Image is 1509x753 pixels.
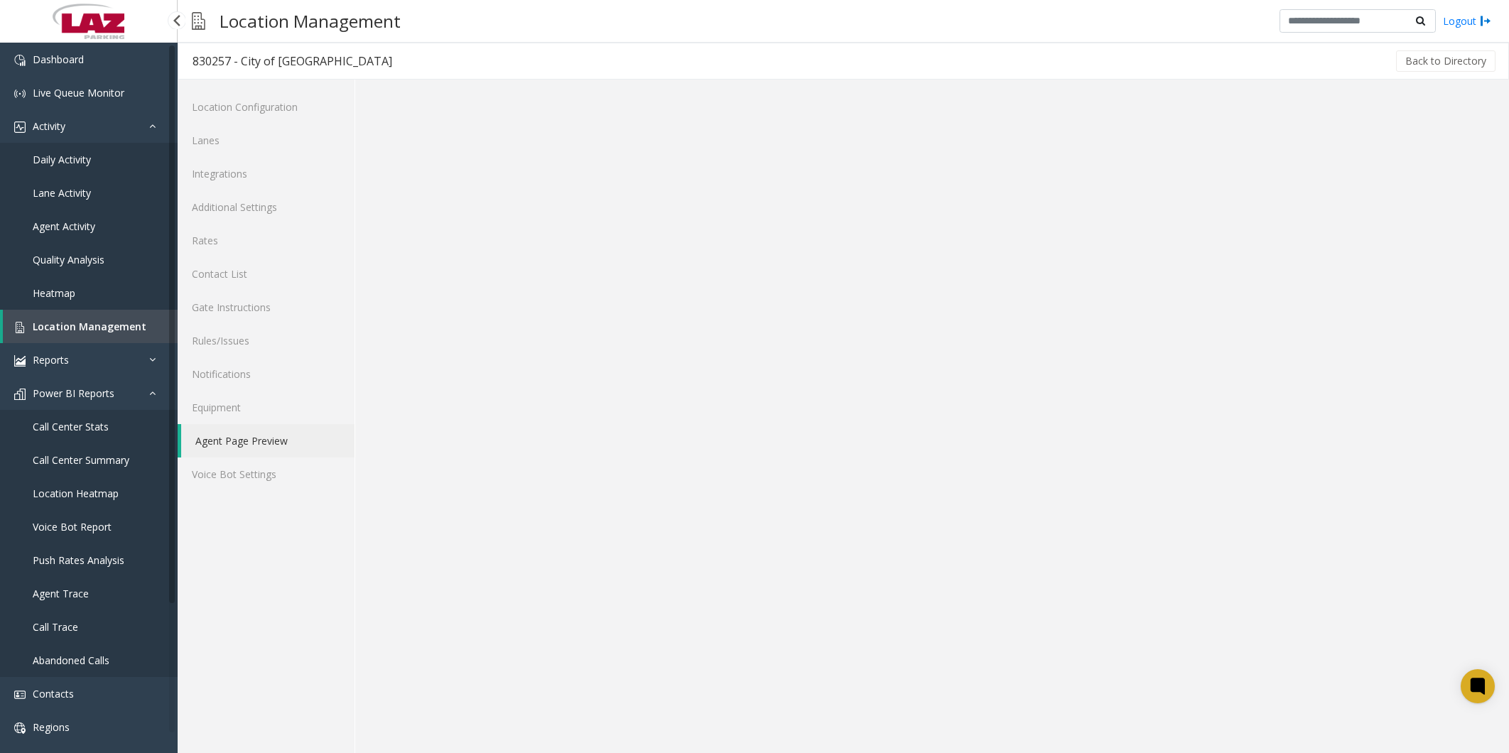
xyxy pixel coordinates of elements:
span: Regions [33,720,70,734]
span: Live Queue Monitor [33,86,124,99]
span: Location Heatmap [33,487,119,500]
a: Equipment [178,391,355,424]
span: Call Center Summary [33,453,129,467]
a: Gate Instructions [178,291,355,324]
span: Heatmap [33,286,75,300]
img: 'icon' [14,55,26,66]
a: Voice Bot Settings [178,457,355,491]
img: 'icon' [14,389,26,400]
span: Voice Bot Report [33,520,112,533]
img: logout [1480,13,1491,28]
button: Back to Directory [1396,50,1496,72]
a: Logout [1443,13,1491,28]
a: Integrations [178,157,355,190]
span: Dashboard [33,53,84,66]
span: Push Rates Analysis [33,553,124,567]
span: Agent Activity [33,220,95,233]
img: 'icon' [14,88,26,99]
span: Call Trace [33,620,78,634]
img: 'icon' [14,121,26,133]
a: Location Configuration [178,90,355,124]
a: Rates [178,224,355,257]
span: Daily Activity [33,153,91,166]
h3: Location Management [212,4,408,38]
img: 'icon' [14,722,26,734]
img: pageIcon [192,4,205,38]
span: Power BI Reports [33,386,114,400]
span: Activity [33,119,65,133]
a: Rules/Issues [178,324,355,357]
span: Lane Activity [33,186,91,200]
span: Contacts [33,687,74,700]
a: Additional Settings [178,190,355,224]
span: Abandoned Calls [33,654,109,667]
span: Reports [33,353,69,367]
a: Lanes [178,124,355,157]
span: Quality Analysis [33,253,104,266]
div: 830257 - City of [GEOGRAPHIC_DATA] [193,52,392,70]
img: 'icon' [14,689,26,700]
img: 'icon' [14,355,26,367]
span: Call Center Stats [33,420,109,433]
img: 'icon' [14,322,26,333]
span: Agent Trace [33,587,89,600]
a: Agent Page Preview [181,424,355,457]
a: Location Management [3,310,178,343]
a: Notifications [178,357,355,391]
span: Location Management [33,320,146,333]
a: Contact List [178,257,355,291]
